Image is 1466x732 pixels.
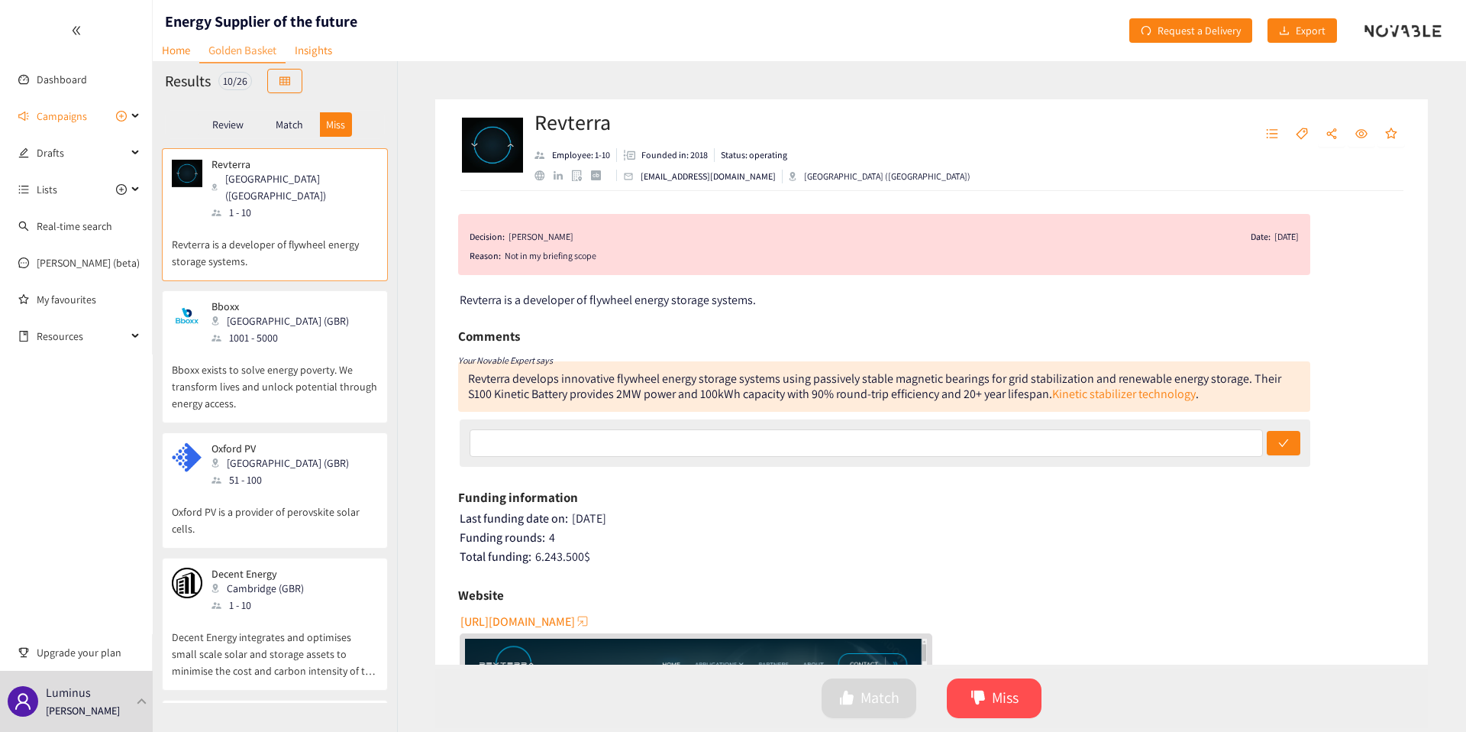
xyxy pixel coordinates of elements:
span: trophy [18,647,29,658]
a: Real-time search [37,219,112,233]
h2: Revterra [534,107,970,138]
div: [PERSON_NAME] [509,229,573,245]
div: [DATE] [460,511,1406,526]
p: Oxford PV is a provider of perovskite solar cells. [172,488,378,537]
div: [GEOGRAPHIC_DATA] (GBR) [212,455,358,471]
div: 1 - 10 [212,204,376,221]
span: Miss [992,686,1019,710]
span: Decision: [470,229,505,245]
div: Not in my briefing scope [505,248,1299,264]
span: check [1278,438,1289,450]
div: 4 [460,530,1406,546]
span: download [1279,25,1290,37]
img: Company Logo [462,115,523,176]
h6: Website [458,584,504,607]
li: Employees [534,148,617,162]
span: eye [1355,128,1368,141]
div: 51 - 100 [212,471,358,488]
span: unordered-list [1266,128,1278,141]
a: Golden Basket [199,38,286,63]
h1: Energy Supplier of the future [165,11,357,32]
p: Founded in: 2018 [641,148,708,162]
div: Revterra develops innovative flywheel energy storage systems using passively stable magnetic bear... [468,371,1281,402]
span: Export [1296,22,1326,39]
span: redo [1141,25,1151,37]
span: book [18,331,29,342]
button: tag [1288,122,1316,147]
button: check [1267,431,1300,455]
p: [EMAIL_ADDRESS][DOMAIN_NAME] [641,170,776,183]
button: downloadExport [1267,18,1337,43]
img: Snapshot of the company's website [172,158,202,189]
span: Reason: [470,248,501,264]
span: Total funding: [460,549,531,565]
img: Snapshot of the company's website [172,442,202,473]
a: google maps [572,170,591,181]
div: [GEOGRAPHIC_DATA] ([GEOGRAPHIC_DATA]) [789,170,970,183]
img: Snapshot of the company's website [172,568,202,598]
p: Bboxx [212,300,349,313]
p: Decent Energy integrates and optimises small scale solar and storage assets to minimise the cost ... [172,614,378,679]
p: Miss [326,118,345,131]
p: Luminus [46,683,91,702]
span: share-alt [1326,128,1338,141]
button: eye [1348,122,1375,147]
a: Dashboard [37,73,87,86]
a: Kinetic stabilizer technology [1052,386,1196,402]
li: Founded in year [617,148,715,162]
span: sound [18,111,29,121]
span: Match [861,686,899,710]
span: Lists [37,174,57,205]
span: like [839,690,854,708]
span: plus-circle [116,111,127,121]
button: [URL][DOMAIN_NAME] [460,609,590,633]
p: Decent Energy [212,568,304,580]
div: 10 / 26 [218,72,252,90]
a: Insights [286,38,341,62]
h2: Results [165,70,211,92]
span: Resources [37,321,127,351]
div: Widget de chat [1210,567,1466,732]
span: plus-circle [116,184,127,195]
button: star [1377,122,1405,147]
p: Employee: 1-10 [552,148,610,162]
span: edit [18,147,29,158]
button: likeMatch [822,679,916,718]
a: Home [153,38,199,62]
div: 6.243.500 $ [460,549,1406,565]
span: Campaigns [37,101,87,131]
p: Revterra is a developer of flywheel energy storage systems. [172,221,378,270]
p: Revterra [212,158,367,170]
a: crunchbase [591,170,610,180]
div: [GEOGRAPHIC_DATA] (GBR) [212,313,358,329]
p: Status: operating [721,148,787,162]
span: Last funding date on: [460,510,568,526]
button: table [267,69,302,93]
span: Revterra is a developer of flywheel energy storage systems. [460,292,756,308]
span: user [14,692,32,711]
iframe: Chat Widget [1210,567,1466,732]
button: share-alt [1318,122,1345,147]
span: tag [1296,128,1308,141]
p: Oxford PV [212,442,349,455]
a: [PERSON_NAME] (beta) [37,256,140,270]
span: star [1385,128,1397,141]
h6: Comments [458,325,520,348]
span: Date: [1251,229,1271,245]
a: My favourites [37,284,140,315]
i: Your Novable Expert says [458,355,553,366]
a: linkedin [554,171,572,180]
span: Funding rounds: [460,530,545,546]
span: [URL][DOMAIN_NAME] [460,612,575,631]
a: website [534,170,554,180]
div: Cambridge (GBR) [212,580,313,597]
p: Review [212,118,244,131]
p: Match [276,118,303,131]
span: dislike [970,690,986,708]
button: dislikeMiss [947,679,1041,718]
div: [DATE] [1274,229,1299,245]
span: double-left [71,25,82,36]
span: Drafts [37,138,127,168]
div: 1001 - 5000 [212,329,358,346]
button: unordered-list [1258,122,1286,147]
